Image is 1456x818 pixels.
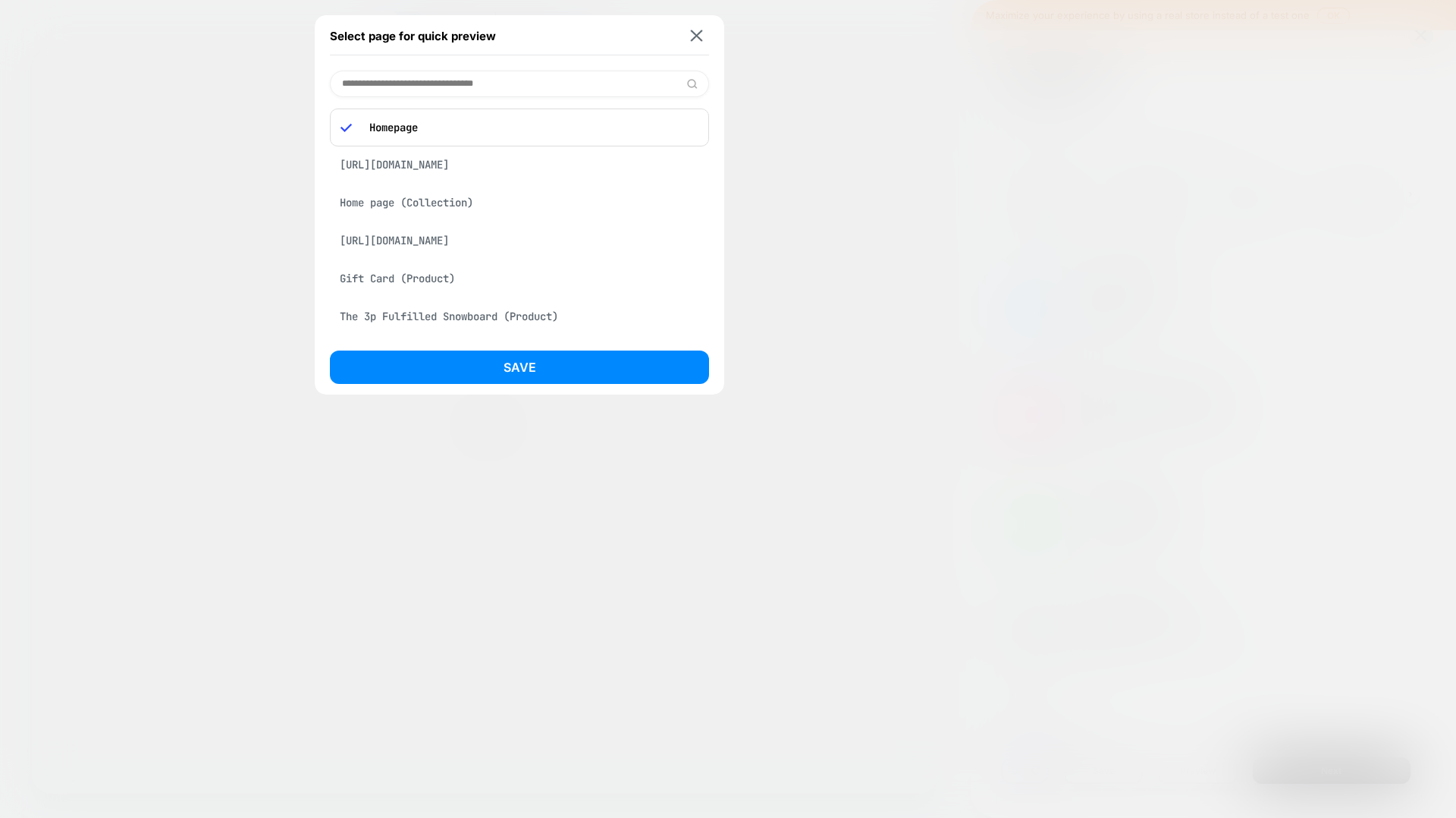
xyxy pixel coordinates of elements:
img: close [691,30,703,42]
div: [URL][DOMAIN_NAME] [330,150,709,179]
button: Save [330,351,709,384]
div: The 3p Fulfilled Snowboard (Product) [330,302,709,331]
img: blue checkmark [340,122,352,134]
span: Select page for quick preview [330,29,496,43]
p: Homepage [362,121,698,134]
div: Gift Card (Product) [330,264,709,293]
div: Home page (Collection) [330,188,709,217]
img: edit [686,78,698,90]
div: [URL][DOMAIN_NAME] [330,226,709,255]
